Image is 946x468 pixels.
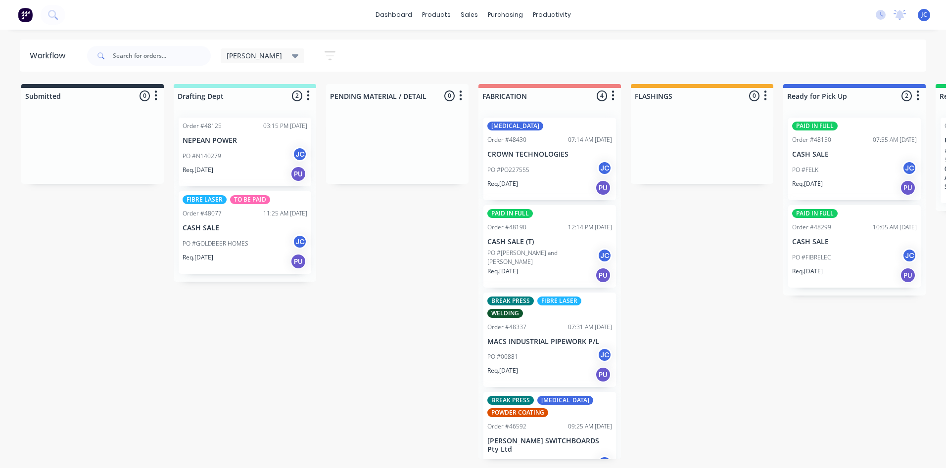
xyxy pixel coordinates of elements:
div: productivity [528,7,576,22]
p: PO #FELK [792,166,818,174]
div: PAID IN FULL [792,122,838,130]
p: [PERSON_NAME] SWITCHBOARDS Pty Ltd [487,437,612,454]
div: PU [900,267,916,283]
div: 07:14 AM [DATE] [568,135,612,144]
div: PU [290,254,306,269]
div: purchasing [483,7,528,22]
p: CROWN TECHNOLOGIES [487,150,612,159]
p: CASH SALE [792,238,917,246]
div: WELDING [487,309,523,318]
div: PU [595,267,611,283]
p: NEPEAN POWER [183,136,307,145]
div: BREAK PRESS [487,297,534,305]
input: Search for orders... [113,46,211,66]
img: Factory [18,7,33,22]
div: JC [597,347,612,362]
div: POWDER COATING [487,408,548,417]
div: Order #48430 [487,135,526,144]
div: FIBRE LASERTO BE PAIDOrder #4807711:25 AM [DATE]CASH SALEPO #GOLDBEER HOMESJCReq.[DATE]PU [179,191,311,274]
div: PAID IN FULL [487,209,533,218]
div: Workflow [30,50,70,62]
span: JC [921,10,927,19]
div: TO BE PAID [230,195,270,204]
div: Order #48150 [792,135,831,144]
div: BREAK PRESSFIBRE LASERWELDINGOrder #4833707:31 AM [DATE]MACS INDUSTRIAL PIPEWORK P/LPO #00881JCRe... [483,293,616,387]
div: Order #48299 [792,223,831,232]
div: JC [292,234,307,249]
div: [MEDICAL_DATA]Order #4843007:14 AM [DATE]CROWN TECHNOLOGIESPO #PO227555JCReq.[DATE]PU [483,118,616,200]
div: PU [595,367,611,383]
div: JC [597,248,612,263]
div: PU [900,180,916,196]
div: JC [902,161,917,175]
div: PAID IN FULLOrder #4815007:55 AM [DATE]CASH SALEPO #FELKJCReq.[DATE]PU [788,118,921,200]
div: JC [597,161,612,175]
p: CASH SALE (T) [487,238,612,246]
div: 11:25 AM [DATE] [263,209,307,218]
div: 03:15 PM [DATE] [263,122,307,130]
div: 07:31 AM [DATE] [568,323,612,332]
div: Order #48190 [487,223,526,232]
p: Req. [DATE] [487,179,518,188]
div: PAID IN FULL [792,209,838,218]
p: MACS INDUSTRIAL PIPEWORK P/L [487,338,612,346]
div: PAID IN FULLOrder #4819012:14 PM [DATE]CASH SALE (T)PO #[PERSON_NAME] and [PERSON_NAME]JCReq.[DAT... [483,205,616,288]
div: Order #48125 [183,122,222,130]
div: Order #46592 [487,422,526,431]
div: 12:14 PM [DATE] [568,223,612,232]
p: Req. [DATE] [183,166,213,174]
div: [MEDICAL_DATA] [537,396,593,405]
div: 09:25 AM [DATE] [568,422,612,431]
p: CASH SALE [792,150,917,159]
p: Req. [DATE] [792,179,823,188]
div: sales [456,7,483,22]
p: Req. [DATE] [792,267,823,276]
div: FIBRE LASER [183,195,227,204]
div: BREAK PRESS [487,396,534,405]
div: Order #4812503:15 PM [DATE]NEPEAN POWERPO #N140279JCReq.[DATE]PU [179,118,311,186]
p: PO #N140279 [183,152,221,161]
div: 10:05 AM [DATE] [873,223,917,232]
div: Order #48077 [183,209,222,218]
span: [PERSON_NAME] [227,50,282,61]
div: PAID IN FULLOrder #4829910:05 AM [DATE]CASH SALEPO #FIBRELECJCReq.[DATE]PU [788,205,921,288]
p: CASH SALE [183,224,307,232]
div: PU [595,180,611,196]
div: 07:55 AM [DATE] [873,135,917,144]
div: PU [290,166,306,182]
div: products [417,7,456,22]
div: JC [902,248,917,263]
p: PO #PO227555 [487,166,529,174]
p: Req. [DATE] [487,366,518,375]
div: [MEDICAL_DATA] [487,122,543,130]
a: dashboard [371,7,417,22]
p: PO #00881 [487,352,518,361]
div: FIBRE LASER [537,297,581,305]
p: Req. [DATE] [487,267,518,276]
p: PO #FIBRELEC [792,253,831,262]
div: Order #48337 [487,323,526,332]
div: JC [292,147,307,162]
p: Req. [DATE] [183,253,213,262]
p: PO #GOLDBEER HOMES [183,239,248,248]
p: PO #[PERSON_NAME] and [PERSON_NAME] [487,249,597,266]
